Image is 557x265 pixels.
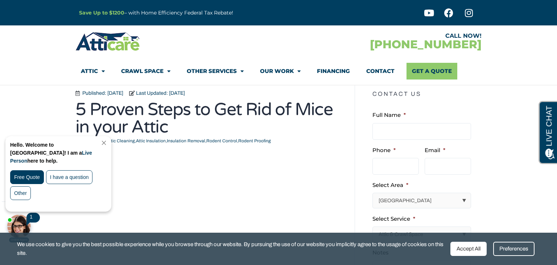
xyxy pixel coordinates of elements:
a: Other Services [187,63,244,79]
h5: Contact Us [372,85,477,103]
iframe: Chat Invitation [4,134,120,243]
h1: 5 Proven Steps to Get Rid of Mice in your Attic [75,101,344,136]
div: Preferences [493,242,535,256]
a: Contact [366,63,395,79]
span: , , , , [107,138,271,143]
span: Published: [DATE] [81,89,123,97]
label: Select Service [372,215,415,223]
a: Get A Quote [407,63,457,79]
a: Attic Insulation [136,138,166,143]
a: Attic [81,63,105,79]
a: Save Up to $1200 [79,9,124,16]
a: Insulation Removal [167,138,205,143]
a: Attic Cleaning [107,138,135,143]
a: Rodent Control [206,138,237,143]
a: Crawl Space [121,63,170,79]
label: Phone [372,147,396,154]
div: CALL NOW! [278,33,482,39]
label: Select Area [372,182,408,189]
span: Opens a chat window [18,6,58,15]
a: Financing [317,63,350,79]
span: Last Updated: [DATE] [134,89,185,97]
span: We use cookies to give you the best possible experience while you browse through our website. By ... [17,240,445,258]
a: Our Work [260,63,301,79]
nav: Menu [81,63,476,79]
label: Full Name [372,111,406,119]
div: Accept All [450,242,487,256]
a: Rodent Proofing [238,138,271,143]
label: Email [425,147,445,154]
p: – with Home Efficiency Federal Tax Rebate! [79,9,314,17]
